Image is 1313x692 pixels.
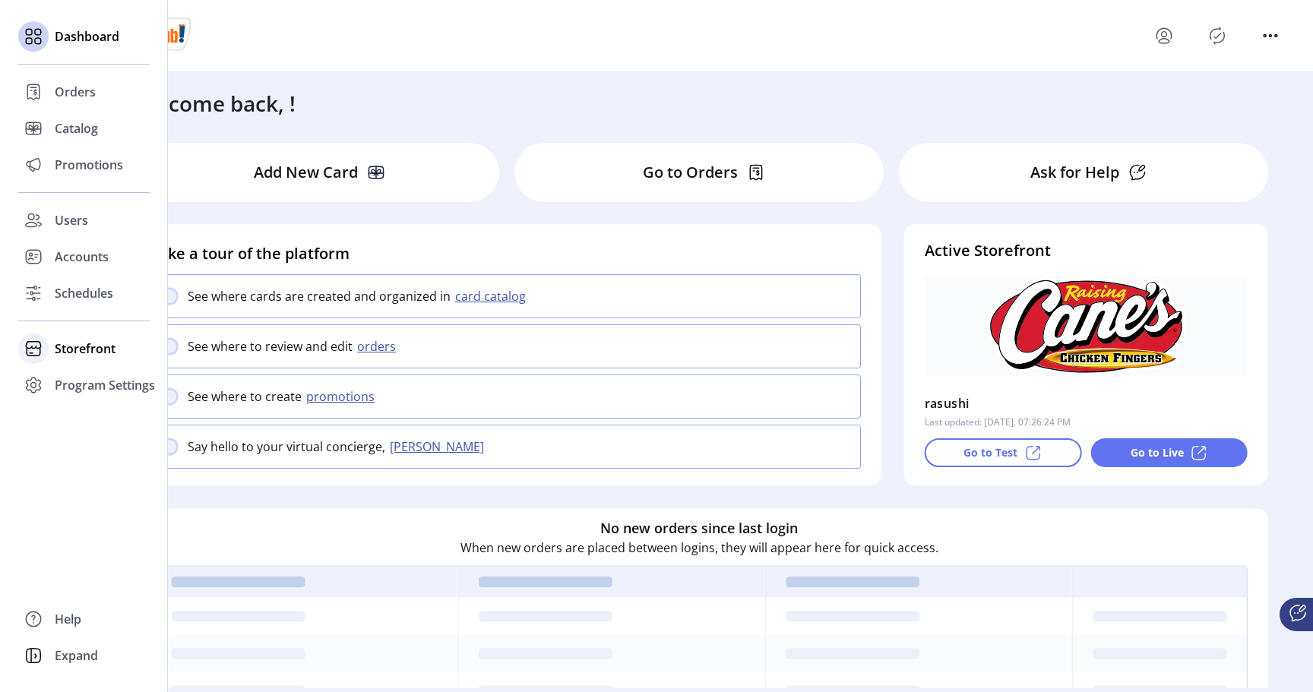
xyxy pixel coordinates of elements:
[55,156,123,174] span: Promotions
[1030,161,1119,184] p: Ask for Help
[451,287,535,305] button: card catalog
[925,239,1248,262] h4: Active Storefront
[55,610,81,628] span: Help
[55,284,113,302] span: Schedules
[55,376,155,394] span: Program Settings
[188,337,353,355] p: See where to review and edit
[925,391,970,416] p: rasushi
[925,416,1071,429] p: Last updated: [DATE], 07:26:24 PM
[55,119,98,137] span: Catalog
[254,161,358,184] p: Add New Card
[150,242,861,265] h4: Take a tour of the platform
[1258,24,1283,48] button: menu
[55,27,119,46] span: Dashboard
[188,438,385,456] p: Say hello to your virtual concierge,
[460,538,938,556] p: When new orders are placed between logins, they will appear here for quick access.
[1152,24,1176,48] button: menu
[131,87,296,119] h3: Welcome back, !
[385,438,493,456] button: [PERSON_NAME]
[302,387,384,406] button: promotions
[188,287,451,305] p: See where cards are created and organized in
[55,248,109,266] span: Accounts
[55,211,88,229] span: Users
[600,517,798,538] h6: No new orders since last login
[643,161,738,184] p: Go to Orders
[1205,24,1229,48] button: Publisher Panel
[188,387,302,406] p: See where to create
[55,340,115,358] span: Storefront
[353,337,405,355] button: orders
[55,646,98,665] span: Expand
[1131,444,1184,460] p: Go to Live
[963,444,1017,460] p: Go to Test
[55,83,96,101] span: Orders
